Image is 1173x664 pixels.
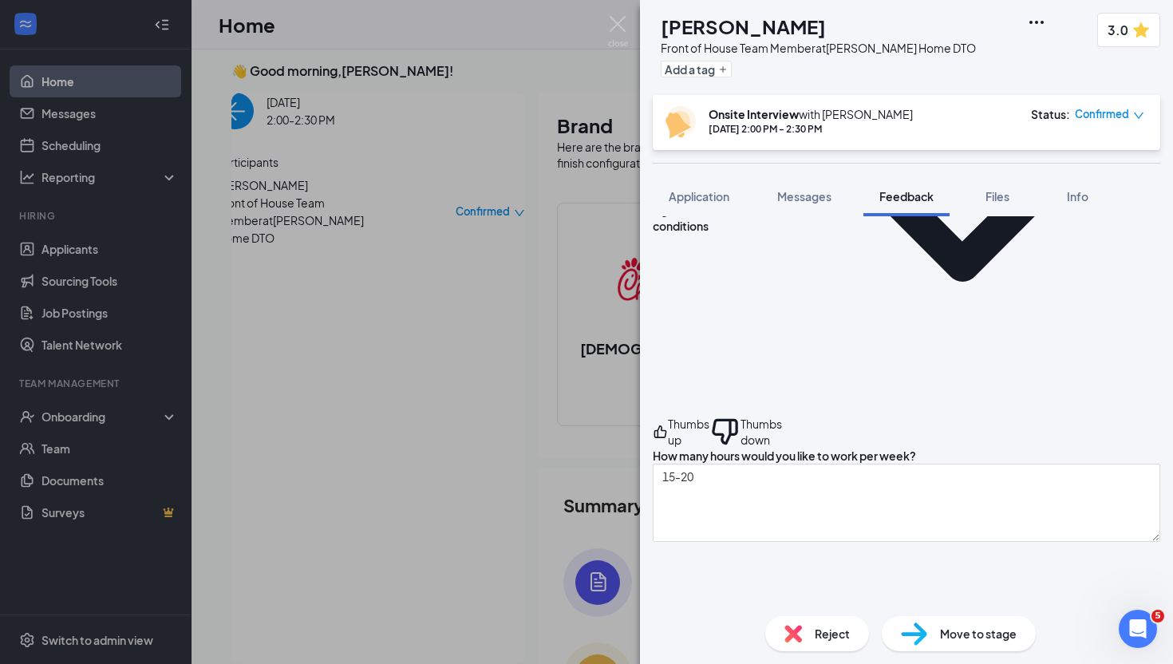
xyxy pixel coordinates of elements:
[668,416,709,448] div: Thumbs up
[1133,110,1144,121] span: down
[1067,189,1088,204] span: Info
[1119,610,1157,648] iframe: Intercom live chat
[940,625,1017,642] span: Move to stage
[741,416,782,448] div: Thumbs down
[1108,20,1128,40] span: 3.0
[1031,106,1070,122] div: Status :
[661,40,976,56] div: Front of House Team Member at [PERSON_NAME] Home DTO
[1027,13,1046,32] svg: Ellipses
[815,625,850,642] span: Reject
[764,20,1160,416] svg: ChevronDown
[777,189,831,204] span: Messages
[661,61,732,77] button: PlusAdd a tag
[669,189,729,204] span: Application
[653,448,916,464] div: How many hours would you like to work per week?
[879,189,934,204] span: Feedback
[718,65,728,74] svg: Plus
[985,189,1009,204] span: Files
[709,122,913,136] div: [DATE] 2:00 PM - 2:30 PM
[653,202,761,234] div: Agrees to work conditions
[1151,610,1164,622] span: 5
[653,416,668,448] svg: ThumbsUp
[1075,106,1129,122] span: Confirmed
[653,464,1160,542] textarea: 15-20
[709,107,799,121] b: Onsite Interview
[709,416,741,448] svg: ThumbsDown
[709,106,913,122] div: with [PERSON_NAME]
[661,13,826,40] h1: [PERSON_NAME]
